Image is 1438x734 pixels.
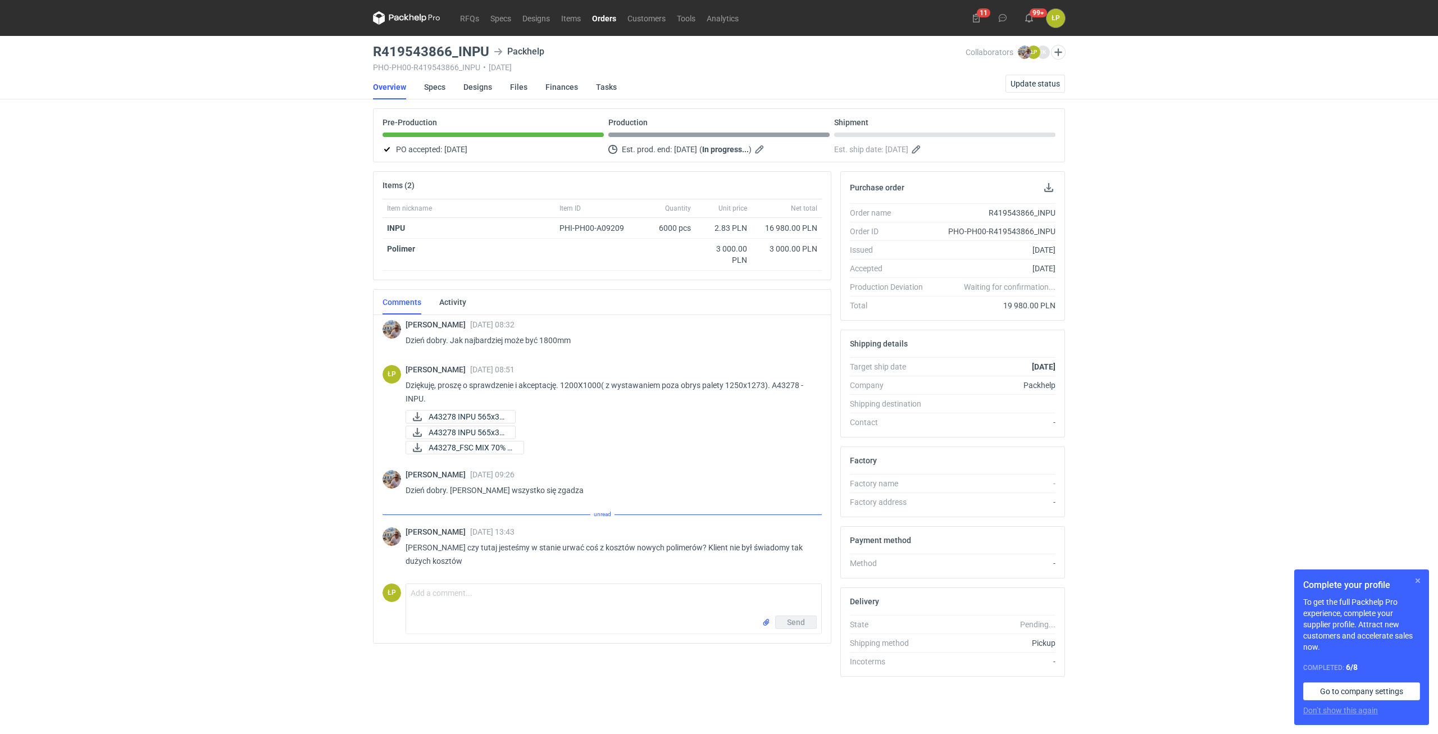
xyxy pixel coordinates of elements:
div: [DATE] [932,244,1055,256]
em: ( [699,145,702,154]
h2: Shipping details [850,339,908,348]
a: A43278 INPU 565x37... [406,426,516,439]
button: Skip for now [1411,574,1425,587]
span: [DATE] 08:32 [470,320,515,329]
span: [DATE] [674,143,697,156]
div: Łukasz Postawa [383,365,401,384]
div: Order name [850,207,932,218]
a: Comments [383,290,421,314]
div: Total [850,300,932,311]
div: 6000 pcs [639,218,695,239]
span: A43278 INPU 565x37... [429,411,506,423]
a: Designs [517,11,556,25]
span: [DATE] [885,143,908,156]
p: Pre-Production [383,118,437,127]
h2: Items (2) [383,181,415,190]
button: Don’t show this again [1303,705,1378,716]
div: PHO-PH00-R419543866_INPU [DATE] [373,63,966,72]
a: Specs [485,11,517,25]
span: A43278 INPU 565x37... [429,426,506,439]
div: Pickup [932,637,1055,649]
p: Dzień dobry. [PERSON_NAME] wszystko się zgadza [406,484,813,497]
div: PHI-PH00-A09209 [559,222,635,234]
a: Designs [463,75,492,99]
span: Update status [1011,80,1060,88]
a: Tools [671,11,701,25]
img: Michał Palasek [1018,45,1031,59]
div: Est. prod. end: [608,143,830,156]
img: Michał Palasek [383,320,401,339]
figcaption: ŁP [1027,45,1040,59]
div: 3 000.00 PLN [700,243,747,266]
p: Shipment [834,118,868,127]
a: Go to company settings [1303,682,1420,700]
div: Order ID [850,226,932,237]
em: Waiting for confirmation... [964,281,1055,293]
strong: Polimer [387,244,415,253]
div: PHO-PH00-R419543866_INPU [932,226,1055,237]
div: - [932,478,1055,489]
span: Quantity [665,204,691,213]
div: Company [850,380,932,391]
h3: R419543866_INPU [373,45,489,58]
div: - [932,558,1055,569]
div: Łukasz Postawa [1046,9,1065,28]
a: Customers [622,11,671,25]
div: A43278 INPU 565x371x164xB str zew.pdf [406,426,516,439]
a: Activity [439,290,466,314]
img: Michał Palasek [383,470,401,489]
div: Target ship date [850,361,932,372]
p: To get the full Packhelp Pro experience, complete your supplier profile. Attract new customers an... [1303,596,1420,653]
div: State [850,619,932,630]
a: Finances [545,75,578,99]
button: Edit estimated production end date [754,143,767,156]
span: • [483,63,486,72]
strong: [DATE] [1032,362,1055,371]
div: Factory name [850,478,932,489]
div: Completed: [1303,662,1420,673]
div: 19 980.00 PLN [932,300,1055,311]
button: Edit collaborators [1051,45,1066,60]
span: [PERSON_NAME] [406,527,470,536]
em: ) [749,145,752,154]
span: [DATE] [444,143,467,156]
h2: Delivery [850,597,879,606]
a: RFQs [454,11,485,25]
div: - [932,496,1055,508]
div: Contact [850,417,932,428]
div: 3 000.00 PLN [756,243,817,254]
a: Tasks [596,75,617,99]
a: A43278 INPU 565x37... [406,410,516,423]
a: Items [556,11,586,25]
p: Production [608,118,648,127]
div: Incoterms [850,656,932,667]
div: Packhelp [494,45,544,58]
p: Dziękuję, proszę o sprawdzenie i akceptację. 1200X1000( z wystawaniem poza obrys palety 1250x1273... [406,379,813,405]
figcaption: ŁP [383,365,401,384]
div: Method [850,558,932,569]
div: 2.83 PLN [700,222,747,234]
a: Files [510,75,527,99]
strong: In progress... [702,145,749,154]
p: [PERSON_NAME] czy tutaj jesteśmy w stanie urwać coś z kosztów nowych polimerów? Klient nie był św... [406,541,813,568]
span: A43278_FSC MIX 70% R... [429,441,515,454]
button: ŁP [1046,9,1065,28]
figcaption: ŁP [383,583,401,602]
div: A43278 INPU 565x371x164xB str wew.pdf [406,410,516,423]
span: [PERSON_NAME] [406,365,470,374]
span: Collaborators [966,48,1013,57]
div: - [932,417,1055,428]
div: Łukasz Postawa [383,583,401,602]
p: Dzień dobry. Jak najbardziej może być 1800mm [406,334,813,347]
div: [DATE] [932,263,1055,274]
div: Est. ship date: [834,143,1055,156]
h2: Factory [850,456,877,465]
div: R419543866_INPU [932,207,1055,218]
div: Shipping method [850,637,932,649]
figcaption: IK [1036,45,1050,59]
span: [PERSON_NAME] [406,470,470,479]
button: Send [775,616,817,629]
